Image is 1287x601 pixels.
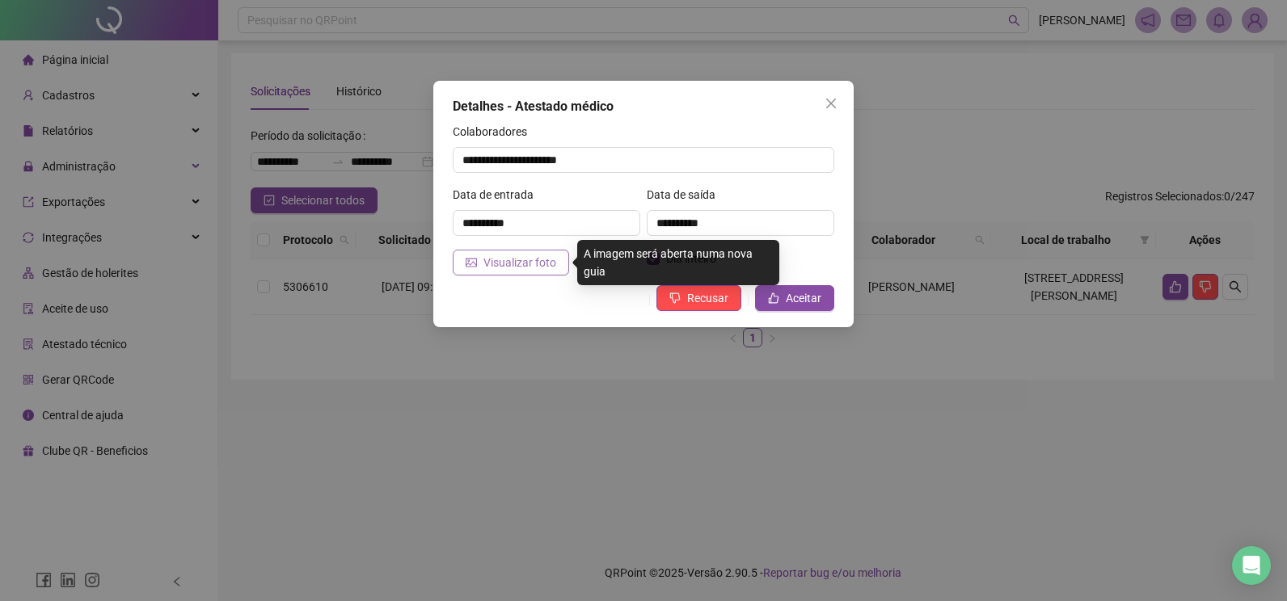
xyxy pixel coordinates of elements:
label: Data de saída [647,186,726,204]
div: Open Intercom Messenger [1232,546,1271,585]
div: A imagem será aberta numa nova guia [577,240,779,285]
span: dislike [669,292,681,304]
button: Close [818,90,844,116]
span: close [825,97,838,110]
span: Visualizar foto [483,254,556,271]
span: like [768,292,779,304]
span: Aceitar [786,289,821,307]
button: Recusar [656,285,741,311]
div: Detalhes - Atestado médico [453,97,834,116]
button: Aceitar [755,285,834,311]
span: Recusar [687,289,728,307]
label: Colaboradores [453,123,538,141]
label: Data de entrada [453,186,544,204]
span: picture [466,257,477,268]
button: Visualizar foto [453,250,569,275]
